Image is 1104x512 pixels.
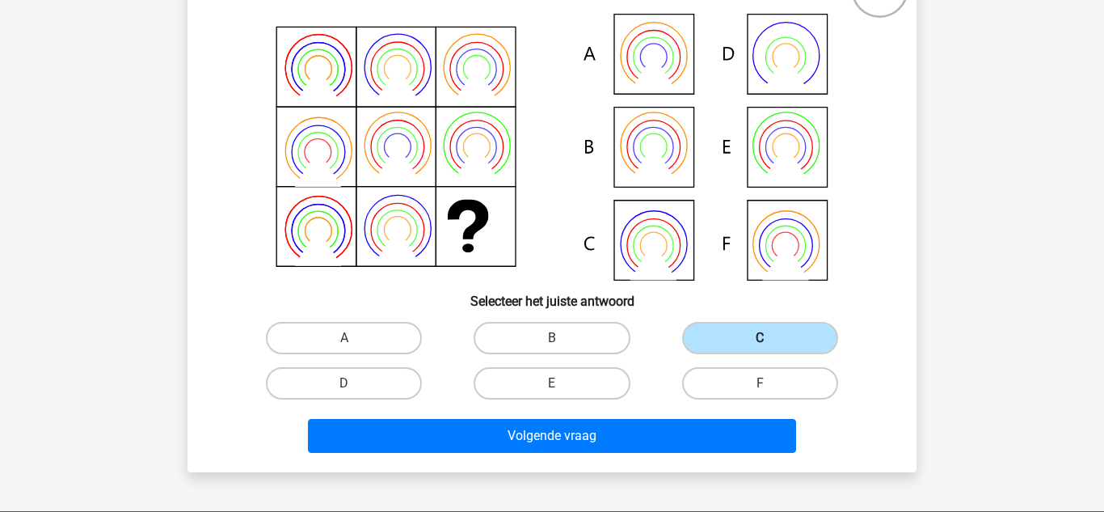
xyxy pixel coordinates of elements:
label: D [266,367,422,400]
label: F [682,367,838,400]
label: E [474,367,630,400]
label: A [266,322,422,354]
label: C [682,322,838,354]
h6: Selecteer het juiste antwoord [213,281,891,309]
label: B [474,322,630,354]
button: Volgende vraag [308,419,797,453]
